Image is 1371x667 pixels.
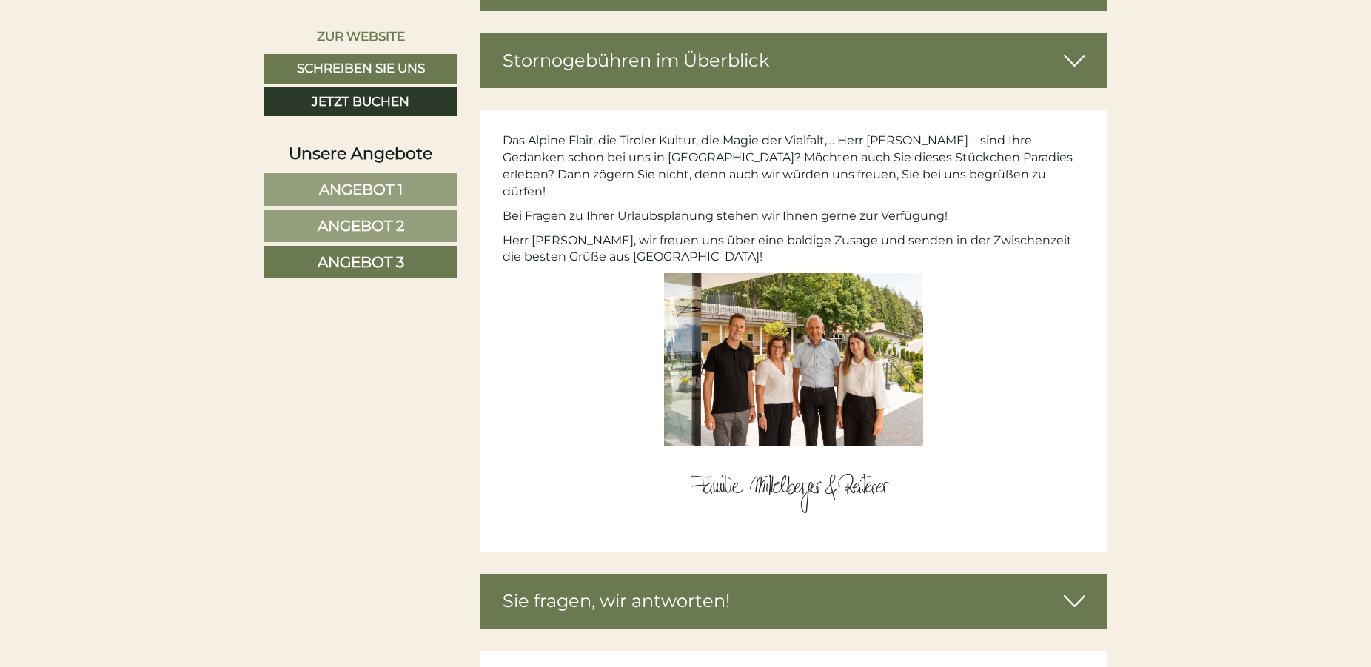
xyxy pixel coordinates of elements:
div: Stornogebühren im Überblick [480,33,1108,88]
span: Angebot 3 [318,253,404,271]
p: Das Alpine Flair, die Tiroler Kultur, die Magie der Vielfalt,… Herr [PERSON_NAME] – sind Ihre Ged... [503,133,1086,200]
a: Schreiben Sie uns [264,54,457,84]
p: Bei Fragen zu Ihrer Urlaubsplanung stehen wir Ihnen gerne zur Verfügung! [503,208,1086,225]
a: Jetzt buchen [264,87,457,117]
div: Unsere Angebote [264,142,457,165]
span: Angebot 2 [318,217,404,235]
div: Sie fragen, wir antworten! [480,574,1108,629]
p: Herr [PERSON_NAME], wir freuen uns über eine baldige Zusage und senden in der Zwischenzeit die be... [503,232,1086,267]
img: image [664,273,923,446]
a: Zur Website [264,22,457,50]
img: image [679,453,1012,522]
span: Angebot 1 [319,181,403,198]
